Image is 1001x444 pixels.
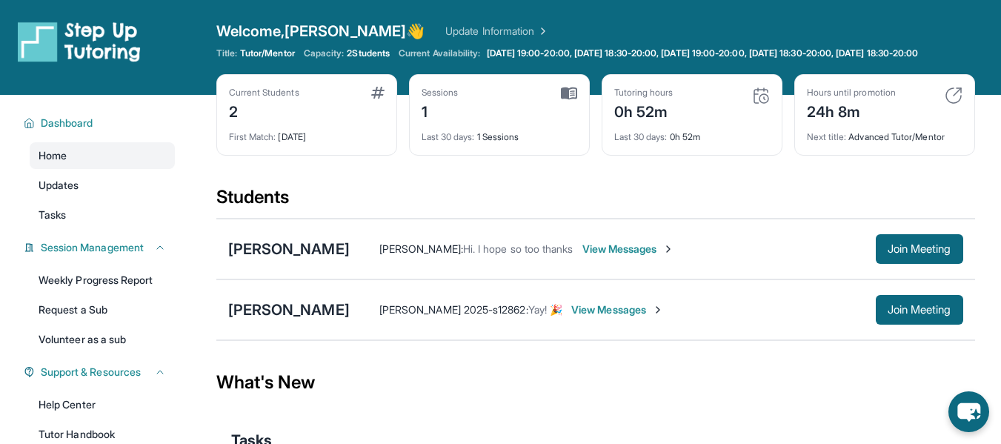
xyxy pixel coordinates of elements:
[807,122,962,143] div: Advanced Tutor/Mentor
[807,87,896,99] div: Hours until promotion
[422,131,475,142] span: Last 30 days :
[30,267,175,294] a: Weekly Progress Report
[229,99,299,122] div: 2
[30,172,175,199] a: Updates
[35,240,166,255] button: Session Management
[30,391,175,418] a: Help Center
[463,242,573,255] span: Hi. I hope so too thanks
[229,131,276,142] span: First Match :
[876,234,963,264] button: Join Meeting
[561,87,577,100] img: card
[652,304,664,316] img: Chevron-Right
[41,365,141,380] span: Support & Resources
[347,47,390,59] span: 2 Students
[534,24,549,39] img: Chevron Right
[422,122,577,143] div: 1 Sessions
[571,302,664,317] span: View Messages
[371,87,385,99] img: card
[30,296,175,323] a: Request a Sub
[662,243,674,255] img: Chevron-Right
[35,365,166,380] button: Support & Resources
[229,122,385,143] div: [DATE]
[876,295,963,325] button: Join Meeting
[39,148,67,163] span: Home
[41,116,93,130] span: Dashboard
[216,47,237,59] span: Title:
[30,202,175,228] a: Tasks
[445,24,549,39] a: Update Information
[228,239,350,259] div: [PERSON_NAME]
[422,99,459,122] div: 1
[35,116,166,130] button: Dashboard
[39,208,66,222] span: Tasks
[614,87,674,99] div: Tutoring hours
[888,305,951,314] span: Join Meeting
[614,99,674,122] div: 0h 52m
[528,303,562,316] span: Yay! 🎉
[379,242,463,255] span: [PERSON_NAME] :
[216,21,425,42] span: Welcome, [PERSON_NAME] 👋
[614,131,668,142] span: Last 30 days :
[487,47,919,59] span: [DATE] 19:00-20:00, [DATE] 18:30-20:00, [DATE] 19:00-20:00, [DATE] 18:30-20:00, [DATE] 18:30-20:00
[39,178,79,193] span: Updates
[582,242,675,256] span: View Messages
[379,303,528,316] span: [PERSON_NAME] 2025-s12862 :
[614,122,770,143] div: 0h 52m
[948,391,989,432] button: chat-button
[18,21,141,62] img: logo
[422,87,459,99] div: Sessions
[30,326,175,353] a: Volunteer as a sub
[30,142,175,169] a: Home
[304,47,345,59] span: Capacity:
[807,99,896,122] div: 24h 8m
[216,185,975,218] div: Students
[228,299,350,320] div: [PERSON_NAME]
[752,87,770,105] img: card
[41,240,144,255] span: Session Management
[229,87,299,99] div: Current Students
[945,87,962,105] img: card
[888,245,951,254] span: Join Meeting
[484,47,922,59] a: [DATE] 19:00-20:00, [DATE] 18:30-20:00, [DATE] 19:00-20:00, [DATE] 18:30-20:00, [DATE] 18:30-20:00
[399,47,480,59] span: Current Availability:
[216,350,975,415] div: What's New
[807,131,847,142] span: Next title :
[240,47,295,59] span: Tutor/Mentor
